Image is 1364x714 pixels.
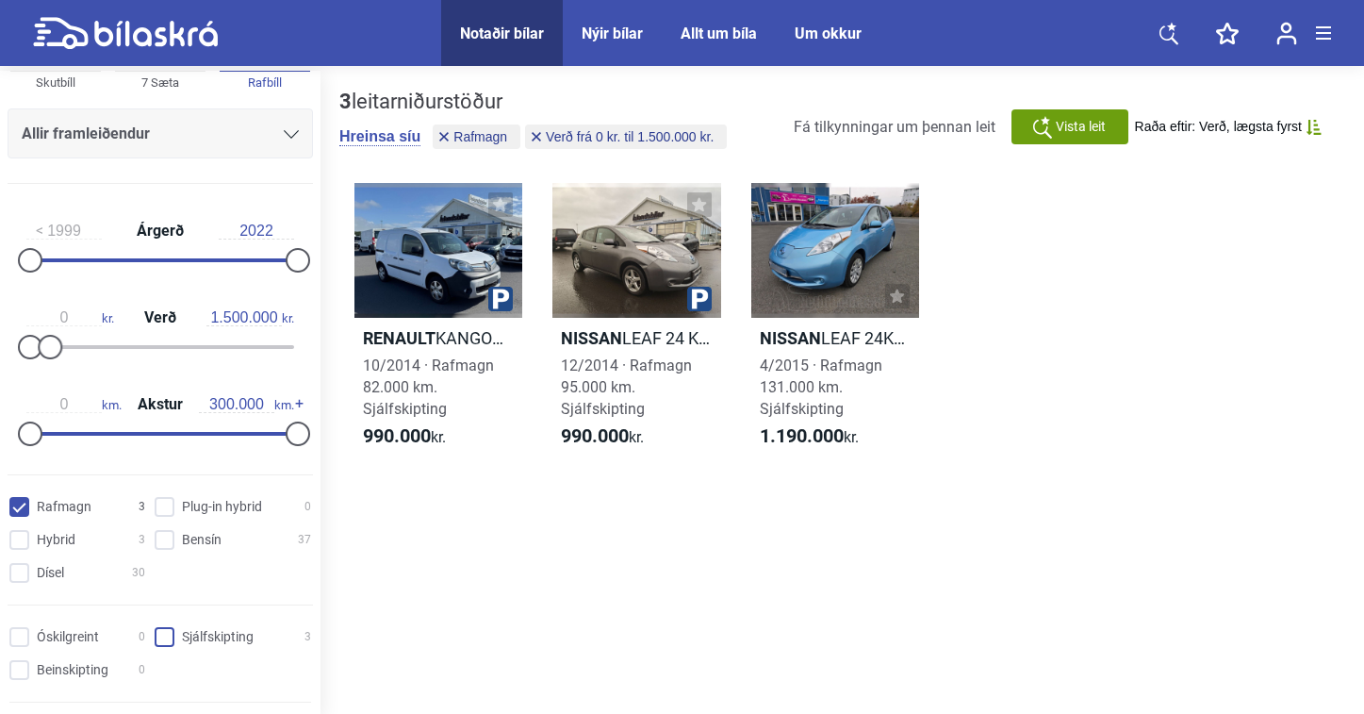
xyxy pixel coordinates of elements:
span: 10/2014 · Rafmagn 82.000 km. Sjálfskipting [363,357,494,418]
b: Nissan [561,328,622,348]
button: Verð frá 0 kr. til 1.500.000 kr. [525,125,727,149]
button: Raða eftir: Verð, lægsta fyrst [1135,119,1322,135]
span: Plug-in hybrid [182,497,262,517]
span: Dísel [37,563,64,583]
span: Verð [140,310,181,325]
span: Rafmagn [453,130,507,143]
div: Skutbíll [10,72,101,93]
span: 3 [139,497,145,517]
span: Allir framleiðendur [22,121,150,147]
span: Árgerð [132,224,189,239]
span: km. [26,396,122,413]
b: Renault [363,328,435,348]
a: Notaðir bílar [460,25,544,42]
span: Akstur [133,397,188,412]
h2: KANGOO EXPRESS ZE [354,327,522,349]
h2: LEAF 24 KWH [552,327,720,349]
a: NissanLEAF 24 KWH12/2014 · Rafmagn95.000 km. Sjálfskipting990.000kr. [552,183,720,465]
span: 3 [139,530,145,550]
span: 3 [304,627,311,647]
span: 4/2015 · Rafmagn 131.000 km. Sjálfskipting [760,357,882,418]
span: km. [199,396,294,413]
span: Óskilgreint [37,627,99,647]
img: parking.png [488,287,513,311]
span: 0 [304,497,311,517]
span: kr. [760,425,859,448]
b: 990.000 [363,424,431,447]
span: 0 [139,660,145,680]
span: kr. [206,309,294,326]
button: Hreinsa síu [339,127,420,146]
span: Vista leit [1056,117,1106,137]
a: RenaultKANGOO EXPRESS ZE10/2014 · Rafmagn82.000 km. Sjálfskipting990.000kr. [354,183,522,465]
span: kr. [363,425,446,448]
span: 37 [298,530,311,550]
b: 1.190.000 [760,424,844,447]
div: Rafbíll [220,72,310,93]
span: 12/2014 · Rafmagn 95.000 km. Sjálfskipting [561,357,692,418]
span: Raða eftir: Verð, lægsta fyrst [1135,119,1302,135]
img: user-login.svg [1276,22,1297,45]
span: Bensín [182,530,222,550]
span: Sjálfskipting [182,627,254,647]
a: Allt um bíla [681,25,757,42]
div: 7 Sæta [115,72,205,93]
h2: LEAF 24KWH [751,327,919,349]
span: kr. [561,425,644,448]
span: Verð frá 0 kr. til 1.500.000 kr. [546,130,714,143]
a: Nýir bílar [582,25,643,42]
span: Beinskipting [37,660,108,680]
span: Rafmagn [37,497,91,517]
span: 30 [132,563,145,583]
span: kr. [26,309,114,326]
div: leitarniðurstöður [339,90,731,114]
b: Nissan [760,328,821,348]
button: Rafmagn [433,125,520,149]
b: 3 [339,90,352,113]
span: Hybrid [37,530,75,550]
span: 0 [139,627,145,647]
b: 990.000 [561,424,629,447]
img: parking.png [687,287,712,311]
span: Fá tilkynningar um þennan leit [794,118,995,136]
a: NissanLEAF 24KWH4/2015 · Rafmagn131.000 km. Sjálfskipting1.190.000kr. [751,183,919,465]
a: Um okkur [795,25,862,42]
